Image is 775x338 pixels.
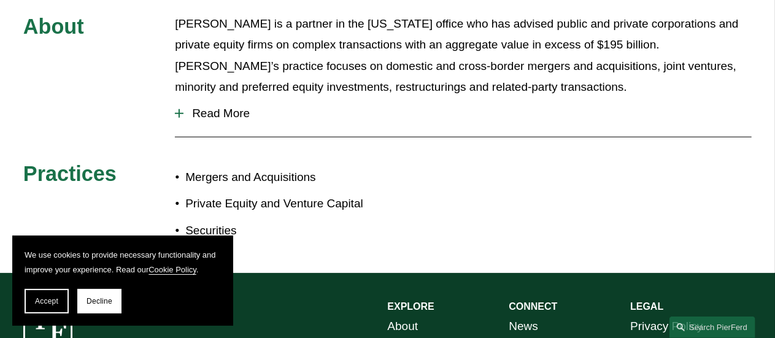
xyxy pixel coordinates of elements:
[669,317,755,338] a: Search this site
[185,220,387,241] p: Securities
[35,297,58,305] span: Accept
[25,289,69,313] button: Accept
[509,301,557,312] strong: CONNECT
[87,297,112,305] span: Decline
[509,316,538,337] a: News
[77,289,121,313] button: Decline
[388,301,434,312] strong: EXPLORE
[388,316,418,337] a: About
[175,98,752,129] button: Read More
[23,15,84,38] span: About
[630,316,703,337] a: Privacy Policy
[185,193,387,214] p: Private Equity and Venture Capital
[23,162,117,185] span: Practices
[25,248,221,277] p: We use cookies to provide necessary functionality and improve your experience. Read our .
[12,236,233,326] section: Cookie banner
[148,265,196,274] a: Cookie Policy
[175,13,752,98] p: [PERSON_NAME] is a partner in the [US_STATE] office who has advised public and private corporatio...
[630,301,663,312] strong: LEGAL
[183,107,752,120] span: Read More
[185,167,387,188] p: Mergers and Acquisitions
